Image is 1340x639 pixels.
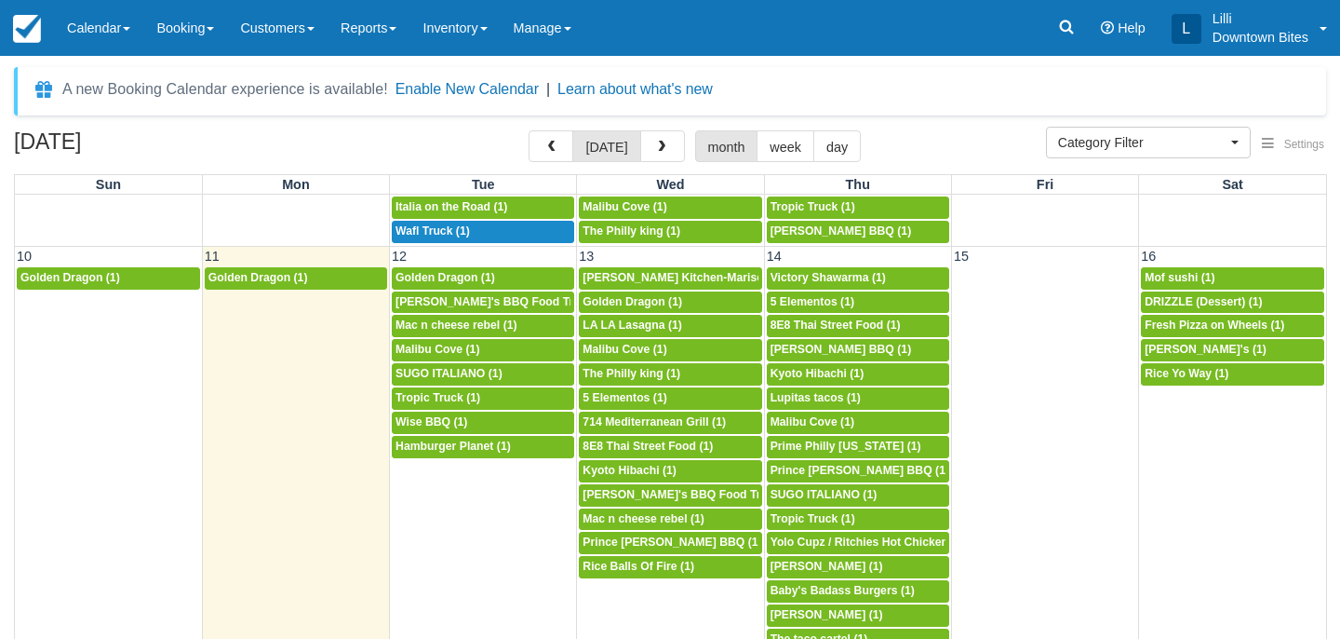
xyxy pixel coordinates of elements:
[767,532,949,554] a: Yolo Cupz / Ritchies Hot Chicken (1)
[767,315,949,337] a: 8E8 Thai Street Food (1)
[579,460,761,483] a: Kyoto Hibachi (1)
[557,81,713,97] a: Learn about what's new
[770,271,886,284] span: Victory Shawarma (1)
[579,412,761,434] a: 714 Mediterranean Grill (1)
[770,440,921,453] span: Prime Philly [US_STATE] (1)
[767,556,949,578] a: [PERSON_NAME] (1)
[656,177,684,192] span: Wed
[579,221,761,243] a: The Philly king (1)
[1213,28,1308,47] p: Downtown Bites
[1222,177,1242,192] span: Sat
[1058,133,1226,152] span: Category Filter
[1172,14,1201,44] div: L
[579,532,761,554] a: Prince [PERSON_NAME] BBQ (1)
[770,560,883,573] span: [PERSON_NAME] (1)
[1141,339,1324,361] a: [PERSON_NAME]'s (1)
[395,343,479,356] span: Malibu Cove (1)
[770,295,854,308] span: 5 Elementos (1)
[583,512,704,525] span: Mac n cheese rebel (1)
[546,81,550,97] span: |
[1037,177,1053,192] span: Fri
[1251,131,1335,158] button: Settings
[392,387,574,410] a: Tropic Truck (1)
[770,367,864,380] span: Kyoto Hibachi (1)
[395,295,610,308] span: [PERSON_NAME]'s BBQ Food Truck (1)
[767,412,949,434] a: Malibu Cove (1)
[1145,343,1266,356] span: [PERSON_NAME]'s (1)
[767,509,949,531] a: Tropic Truck (1)
[17,267,200,290] a: Golden Dragon (1)
[583,319,682,332] span: LA LA Lasagna (1)
[770,200,855,213] span: Tropic Truck (1)
[770,488,878,501] span: SUGO ITALIANO (1)
[14,130,249,165] h2: [DATE]
[583,488,797,501] span: [PERSON_NAME]'s BBQ Food Truck (1)
[395,391,480,404] span: Tropic Truck (1)
[395,80,539,99] button: Enable New Calendar
[20,271,120,284] span: Golden Dragon (1)
[13,15,41,43] img: checkfront-main-nav-mini-logo.png
[813,130,861,162] button: day
[767,580,949,603] a: Baby's Badass Burgers (1)
[392,412,574,434] a: Wise BBQ (1)
[579,197,761,219] a: Malibu Cove (1)
[952,249,971,264] span: 15
[583,295,682,308] span: Golden Dragon (1)
[392,221,574,243] a: Wafl Truck (1)
[583,271,835,284] span: [PERSON_NAME] Kitchen-Mariscos Arenita (1)
[395,319,517,332] span: Mac n cheese rebel (1)
[392,339,574,361] a: Malibu Cove (1)
[767,267,949,290] a: Victory Shawarma (1)
[395,415,467,428] span: Wise BBQ (1)
[579,267,761,290] a: [PERSON_NAME] Kitchen-Mariscos Arenita (1)
[583,560,694,573] span: Rice Balls Of Fire (1)
[392,197,574,219] a: Italia on the Road (1)
[583,415,726,428] span: 714 Mediterranean Grill (1)
[767,339,949,361] a: [PERSON_NAME] BBQ (1)
[583,391,666,404] span: 5 Elementos (1)
[770,584,915,597] span: Baby's Badass Burgers (1)
[579,387,761,410] a: 5 Elementos (1)
[1141,363,1324,386] a: Rice Yo Way (1)
[770,224,912,238] span: [PERSON_NAME] BBQ (1)
[579,509,761,531] a: Mac n cheese rebel (1)
[583,464,677,477] span: Kyoto Hibachi (1)
[395,271,495,284] span: Golden Dragon (1)
[392,315,574,337] a: Mac n cheese rebel (1)
[757,130,814,162] button: week
[583,536,761,549] span: Prince [PERSON_NAME] BBQ (1)
[390,249,409,264] span: 12
[395,224,470,238] span: Wafl Truck (1)
[392,363,574,386] a: SUGO ITALIANO (1)
[1213,9,1308,28] p: Lilli
[1284,138,1324,151] span: Settings
[770,512,855,525] span: Tropic Truck (1)
[203,249,221,264] span: 11
[572,130,640,162] button: [DATE]
[767,436,949,458] a: Prime Philly [US_STATE] (1)
[577,249,596,264] span: 13
[579,484,761,507] a: [PERSON_NAME]'s BBQ Food Truck (1)
[770,608,883,621] span: [PERSON_NAME] (1)
[579,556,761,578] a: Rice Balls Of Fire (1)
[765,249,784,264] span: 14
[392,267,574,290] a: Golden Dragon (1)
[770,536,966,549] span: Yolo Cupz / Ritchies Hot Chicken (1)
[1139,249,1158,264] span: 16
[767,292,949,314] a: 5 Elementos (1)
[62,78,388,101] div: A new Booking Calendar experience is available!
[767,363,949,386] a: Kyoto Hibachi (1)
[579,339,761,361] a: Malibu Cove (1)
[846,177,870,192] span: Thu
[579,292,761,314] a: Golden Dragon (1)
[395,440,511,453] span: Hamburger Planet (1)
[770,343,912,356] span: [PERSON_NAME] BBQ (1)
[392,292,574,314] a: [PERSON_NAME]'s BBQ Food Truck (1)
[767,197,949,219] a: Tropic Truck (1)
[583,200,666,213] span: Malibu Cove (1)
[1046,127,1251,158] button: Category Filter
[205,267,387,290] a: Golden Dragon (1)
[1145,319,1284,332] span: Fresh Pizza on Wheels (1)
[392,436,574,458] a: Hamburger Planet (1)
[770,319,901,332] span: 8E8 Thai Street Food (1)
